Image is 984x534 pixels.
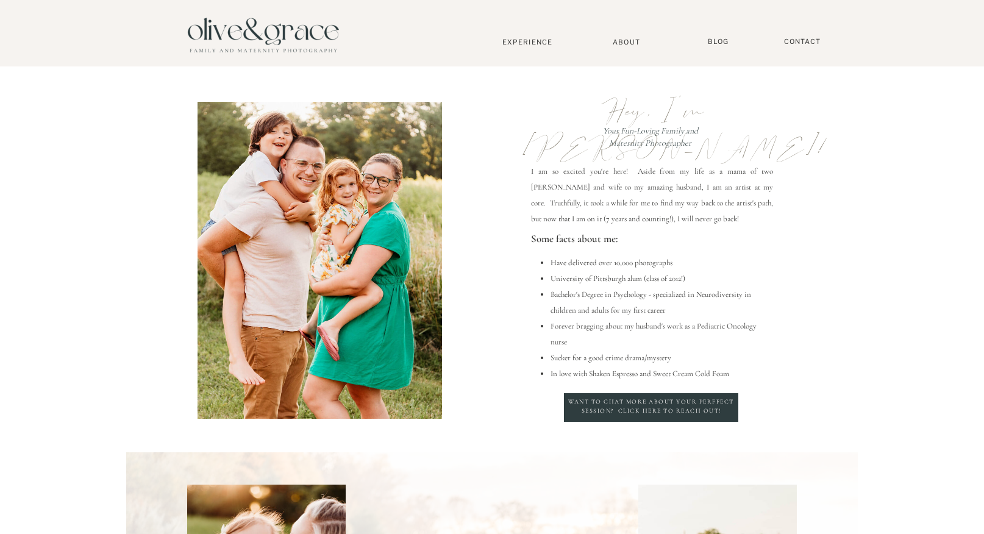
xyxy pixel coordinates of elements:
li: Sucker for a good crime drama/mystery [550,350,773,366]
a: Contact [778,37,827,46]
a: Want to chat more about your perffect session? Click here to reach out! [567,397,735,419]
a: About [608,38,645,46]
li: Bachelor's Degree in Psychology - specialized in Neurodiversity in children and adults for my fir... [550,287,773,318]
li: University of Pittsburgh alum (class of 2012!) [550,271,773,287]
p: Some facts about me: [531,229,774,249]
p: Hey, I'm [PERSON_NAME]! [520,92,785,131]
li: Have delivered over 10,000 photographs [550,255,773,271]
li: In love with Shaken Espresso and Sweet Cream Cold Foam [550,366,773,382]
a: Experience [487,38,568,46]
p: I am so excited you're here! Aside from my life as a mama of two [PERSON_NAME] and wife to my ama... [531,163,773,226]
li: Forever bragging about my husband's work as a Pediatric Oncology nurse [550,318,773,350]
a: BLOG [703,37,733,46]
